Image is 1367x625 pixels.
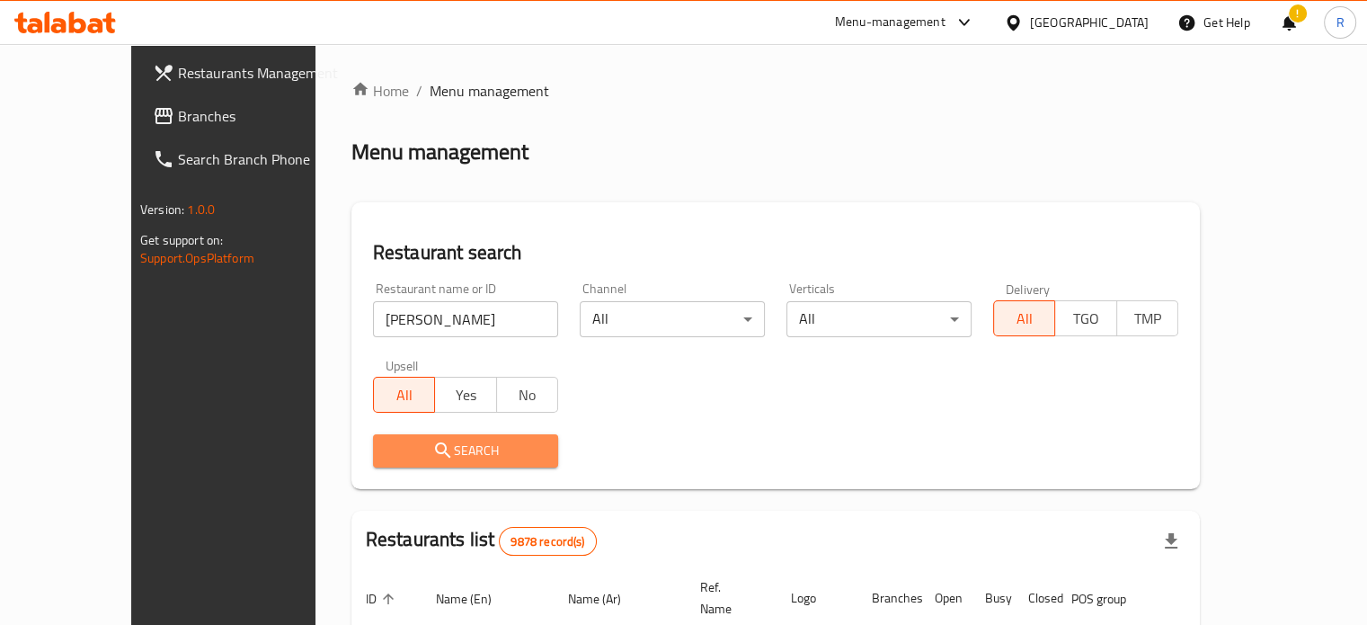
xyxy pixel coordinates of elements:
a: Restaurants Management [138,51,360,94]
span: TGO [1062,306,1109,332]
li: / [416,80,422,102]
input: Search for restaurant name or ID.. [373,301,558,337]
button: Yes [434,377,496,413]
div: Total records count [499,527,596,556]
span: Name (Ar) [568,588,644,610]
span: Search [387,440,544,462]
button: TMP [1116,300,1178,336]
a: Support.OpsPlatform [140,246,254,270]
span: R [1336,13,1344,32]
span: Get support on: [140,228,223,252]
span: Branches [178,105,345,127]
button: Search [373,434,558,468]
div: [GEOGRAPHIC_DATA] [1030,13,1149,32]
a: Home [351,80,409,102]
a: Search Branch Phone [138,138,360,181]
button: TGO [1054,300,1116,336]
a: Branches [138,94,360,138]
label: Upsell [386,359,419,371]
span: POS group [1071,588,1150,610]
div: All [580,301,765,337]
span: No [504,382,551,408]
span: 1.0.0 [187,198,215,221]
span: All [1001,306,1048,332]
div: Export file [1150,520,1193,563]
h2: Restaurant search [373,239,1178,266]
div: Menu-management [835,12,945,33]
span: TMP [1124,306,1171,332]
label: Delivery [1006,282,1051,295]
span: ID [366,588,400,610]
span: Menu management [430,80,549,102]
h2: Menu management [351,138,528,166]
button: No [496,377,558,413]
span: Ref. Name [700,576,755,620]
h2: Restaurants list [366,526,597,556]
span: Name (En) [436,588,515,610]
span: 9878 record(s) [500,533,595,550]
span: Search Branch Phone [178,148,345,170]
span: Restaurants Management [178,62,345,84]
span: Version: [140,198,184,221]
div: All [786,301,972,337]
nav: breadcrumb [351,80,1200,102]
span: All [381,382,428,408]
button: All [373,377,435,413]
button: All [993,300,1055,336]
span: Yes [442,382,489,408]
